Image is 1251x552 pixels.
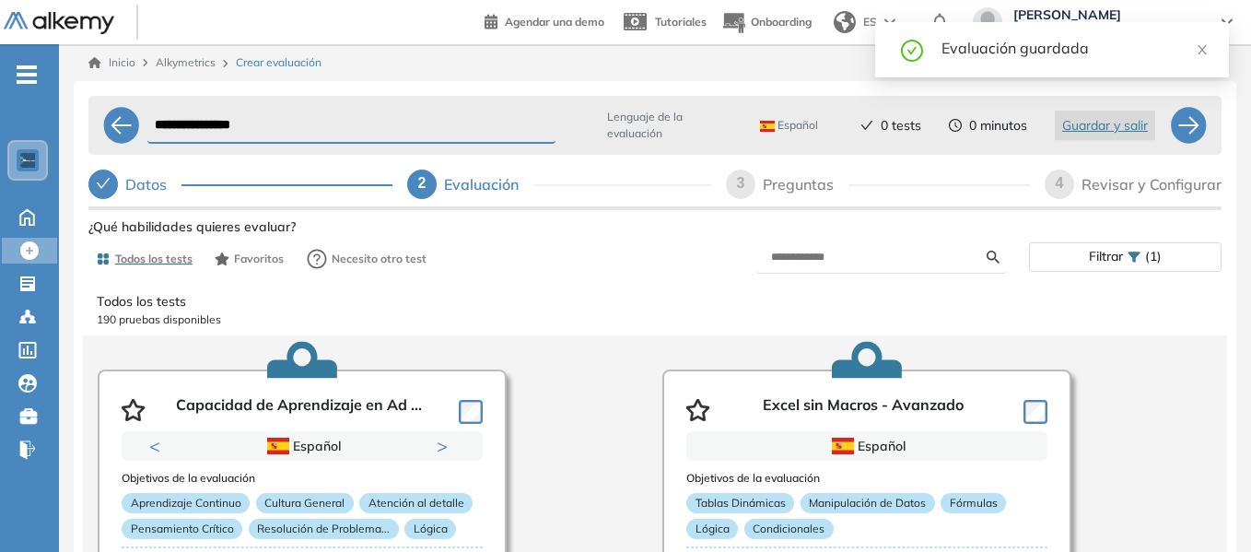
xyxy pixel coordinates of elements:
[97,292,1213,311] p: Todos los tests
[97,311,1213,328] p: 190 pruebas disponibles
[686,519,738,539] p: Lógica
[834,11,856,33] img: world
[721,3,812,42] button: Onboarding
[737,175,745,191] span: 3
[763,396,964,424] p: Excel sin Macros - Avanzado
[881,116,921,135] span: 0 tests
[760,121,775,132] img: ESP
[407,170,711,199] div: 2Evaluación
[1013,7,1203,22] span: [PERSON_NAME]
[149,437,168,455] button: Previous
[256,493,354,513] p: Cultura General
[751,15,812,29] span: Onboarding
[359,493,473,513] p: Atención al detalle
[884,18,895,26] img: arrow
[156,55,216,69] span: Alkymetrics
[752,436,982,456] div: Español
[444,170,533,199] div: Evaluación
[115,251,193,267] span: Todos los tests
[20,153,35,168] img: https://assets.alkemy.org/workspaces/1802/d452bae4-97f6-47ab-b3bf-1c40240bc960.jpg
[122,493,250,513] p: Aprendizaje Continuo
[125,170,181,199] div: Datos
[280,461,302,464] button: 1
[404,519,456,539] p: Lógica
[332,251,427,267] span: Necesito otro test
[1145,243,1162,270] span: (1)
[176,396,422,424] p: Capacidad de Aprendizaje en Ad ...
[901,37,923,62] span: check-circle
[949,119,962,132] span: clock-circle
[686,472,1047,485] h3: Objetivos de la evaluación
[17,73,37,76] i: -
[863,14,877,30] span: ES
[310,461,324,464] button: 2
[832,438,854,454] img: ESP
[298,241,435,277] button: Necesito otro test
[655,15,707,29] span: Tutoriales
[744,519,834,539] p: Condicionales
[941,493,1006,513] p: Fórmulas
[88,217,296,237] span: ¿Qué habilidades quieres evaluar?
[187,436,417,456] div: Español
[760,118,818,133] span: Español
[941,37,1207,59] div: Evaluación guardada
[88,170,392,199] div: Datos
[1081,170,1222,199] div: Revisar y Configurar
[122,472,483,485] h3: Objetivos de la evaluación
[801,493,935,513] p: Manipulación de Datos
[1089,243,1123,270] span: Filtrar
[1056,175,1064,191] span: 4
[1045,170,1222,199] div: 4Revisar y Configurar
[485,9,604,31] a: Agendar una demo
[236,54,322,71] span: Crear evaluación
[88,243,200,275] button: Todos los tests
[96,176,111,191] span: check
[207,243,291,275] button: Favoritos
[122,519,242,539] p: Pensamiento Crítico
[505,15,604,29] span: Agendar una demo
[763,170,848,199] div: Preguntas
[234,251,284,267] span: Favoritos
[249,519,399,539] p: Resolución de Problema...
[607,109,734,142] span: Lenguaje de la evaluación
[686,493,794,513] p: Tablas Dinámicas
[88,54,135,71] a: Inicio
[4,12,114,35] img: Logo
[726,170,1030,199] div: 3Preguntas
[1196,43,1209,56] span: close
[418,175,427,191] span: 2
[437,437,455,455] button: Next
[1055,111,1155,140] button: Guardar y salir
[860,119,873,132] span: check
[1062,115,1148,135] span: Guardar y salir
[969,116,1027,135] span: 0 minutos
[267,438,289,454] img: ESP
